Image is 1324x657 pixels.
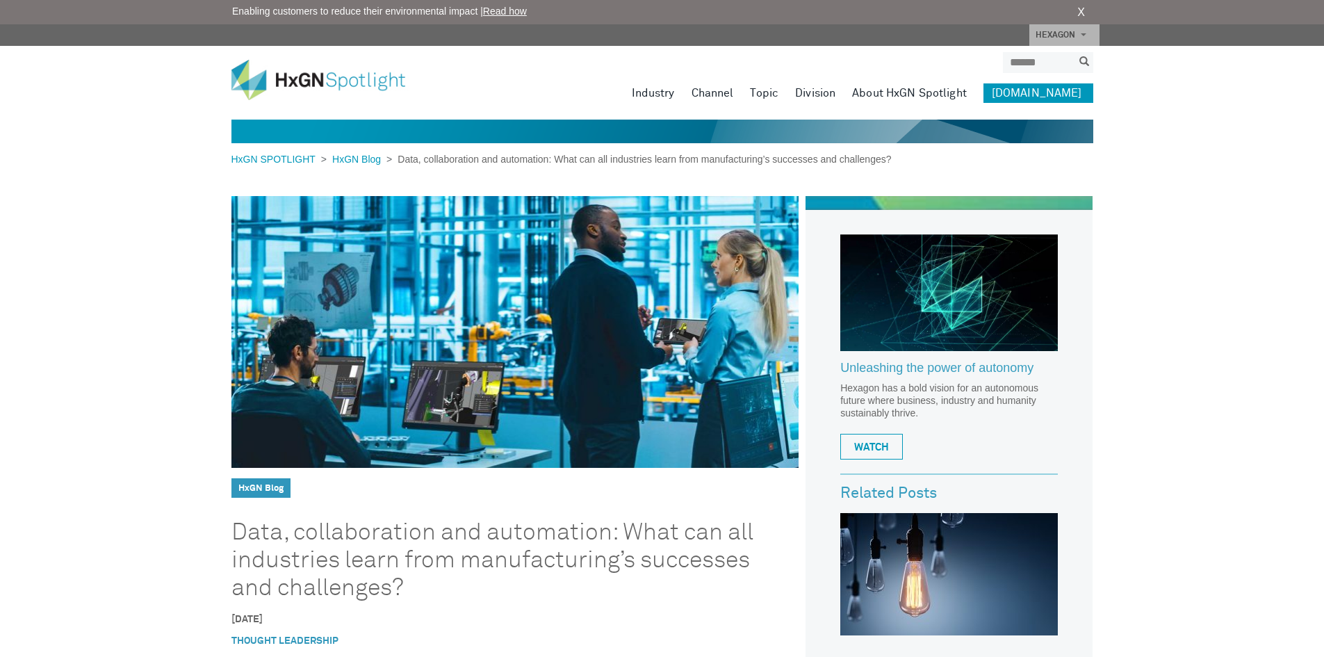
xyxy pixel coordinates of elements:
img: Data, collaboration and automation: What can all industries learn from manufacturing’s successes ... [231,196,799,468]
time: [DATE] [231,615,263,624]
div: > > [231,152,892,167]
a: X [1077,4,1085,21]
img: Hexagon_CorpVideo_Pod_RR_2.jpg [840,234,1058,351]
a: Channel [692,83,734,103]
a: Unleashing the power of autonomy [840,362,1058,382]
h3: Related Posts [840,485,1058,502]
a: About HxGN Spotlight [852,83,967,103]
a: Topic [750,83,778,103]
h1: Data, collaboration and automation: What can all industries learn from manufacturing’s successes ... [231,519,759,602]
a: HxGN Blog [327,154,386,165]
img: Hexagon leadership series [840,513,1058,635]
a: HEXAGON [1029,24,1100,46]
a: WATCH [840,434,903,460]
a: Industry [632,83,675,103]
a: Division [795,83,835,103]
span: Data, collaboration and automation: What can all industries learn from manufacturing’s successes ... [392,154,891,165]
a: HxGN SPOTLIGHT [231,154,321,165]
span: Enabling customers to reduce their environmental impact | [232,4,527,19]
a: Read how [483,6,527,17]
img: HxGN Spotlight [231,60,426,100]
a: Thought Leadership [231,636,338,646]
a: [DOMAIN_NAME] [983,83,1093,103]
a: HxGN Blog [238,484,284,493]
p: Hexagon has a bold vision for an autonomous future where business, industry and humanity sustaina... [840,382,1058,419]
